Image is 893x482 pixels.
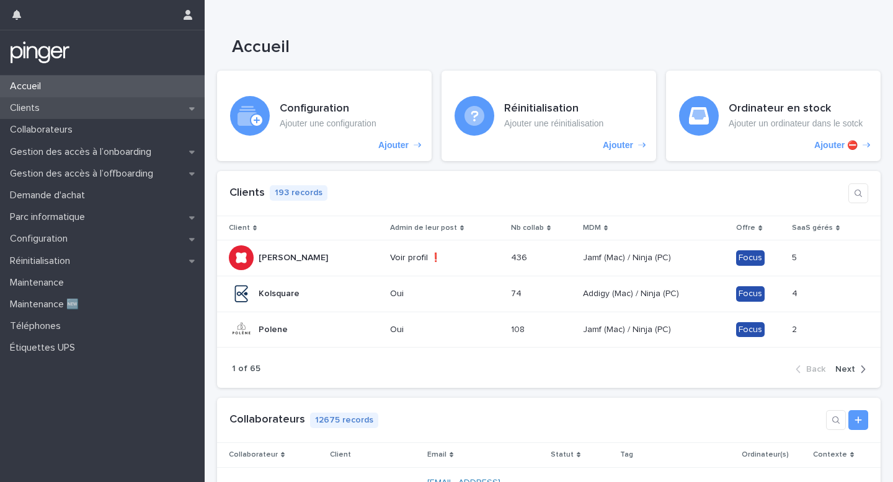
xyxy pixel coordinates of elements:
[813,448,847,462] p: Contexte
[583,286,682,299] p: Addigy (Mac) / Ninja (PC)
[5,342,85,354] p: Étiquettes UPS
[736,250,765,266] div: Focus
[427,448,446,462] p: Email
[229,448,278,462] p: Collaborateur
[229,414,305,425] a: Collaborateurs
[729,118,863,129] p: Ajouter un ordinateur dans le sotck
[792,322,799,335] p: 2
[814,140,858,151] p: Ajouter ⛔️
[378,140,409,151] p: Ajouter
[270,185,327,201] p: 193 records
[830,364,866,375] button: Next
[835,365,855,374] span: Next
[217,71,432,161] a: Ajouter
[5,102,50,114] p: Clients
[390,221,457,235] p: Admin de leur post
[259,250,331,263] p: [PERSON_NAME]
[742,448,789,462] p: Ordinateur(s)
[5,233,78,245] p: Configuration
[390,325,494,335] p: Oui
[280,118,376,129] p: Ajouter une configuration
[736,286,765,302] div: Focus
[583,221,601,235] p: MDM
[736,221,755,235] p: Offre
[806,365,825,374] span: Back
[796,364,830,375] button: Back
[5,255,80,267] p: Réinitialisation
[583,322,673,335] p: Jamf (Mac) / Ninja (PC)
[5,211,95,223] p: Parc informatique
[217,240,881,276] tr: [PERSON_NAME][PERSON_NAME] Voir profil ❗436436 Jamf (Mac) / Ninja (PC)Jamf (Mac) / Ninja (PC) Foc...
[217,312,881,348] tr: PolenePolene Oui108108 Jamf (Mac) / Ninja (PC)Jamf (Mac) / Ninja (PC) Focus22
[5,190,95,201] p: Demande d'achat
[729,102,863,116] h3: Ordinateur en stock
[390,289,494,299] p: Oui
[232,37,836,58] h1: Accueil
[5,124,82,136] p: Collaborateurs
[390,253,494,263] p: Voir profil ❗
[310,413,378,428] p: 12675 records
[5,168,163,180] p: Gestion des accès à l’offboarding
[442,71,656,161] a: Ajouter
[5,299,89,310] p: Maintenance 🆕
[511,322,527,335] p: 108
[511,286,524,299] p: 74
[229,187,265,198] a: Clients
[583,250,673,263] p: Jamf (Mac) / Ninja (PC)
[848,410,868,430] a: Add new record
[217,276,881,312] tr: KolsquareKolsquare Oui7474 Addigy (Mac) / Ninja (PC)Addigy (Mac) / Ninja (PC) Focus44
[504,118,603,129] p: Ajouter une réinitialisation
[504,102,603,116] h3: Réinitialisation
[792,221,833,235] p: SaaS gérés
[736,322,765,338] div: Focus
[330,448,351,462] p: Client
[259,286,302,299] p: Kolsquare
[5,277,74,289] p: Maintenance
[603,140,633,151] p: Ajouter
[511,221,544,235] p: Nb collab
[792,250,799,263] p: 5
[5,320,71,332] p: Téléphones
[511,250,530,263] p: 436
[229,221,250,235] p: Client
[280,102,376,116] h3: Configuration
[5,146,161,158] p: Gestion des accès à l’onboarding
[620,448,633,462] p: Tag
[259,322,290,335] p: Polene
[10,40,70,65] img: mTgBEunGTSyRkCgitkcU
[792,286,800,299] p: 4
[232,364,260,374] p: 1 of 65
[666,71,881,161] a: Ajouter ⛔️
[551,448,574,462] p: Statut
[5,81,51,92] p: Accueil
